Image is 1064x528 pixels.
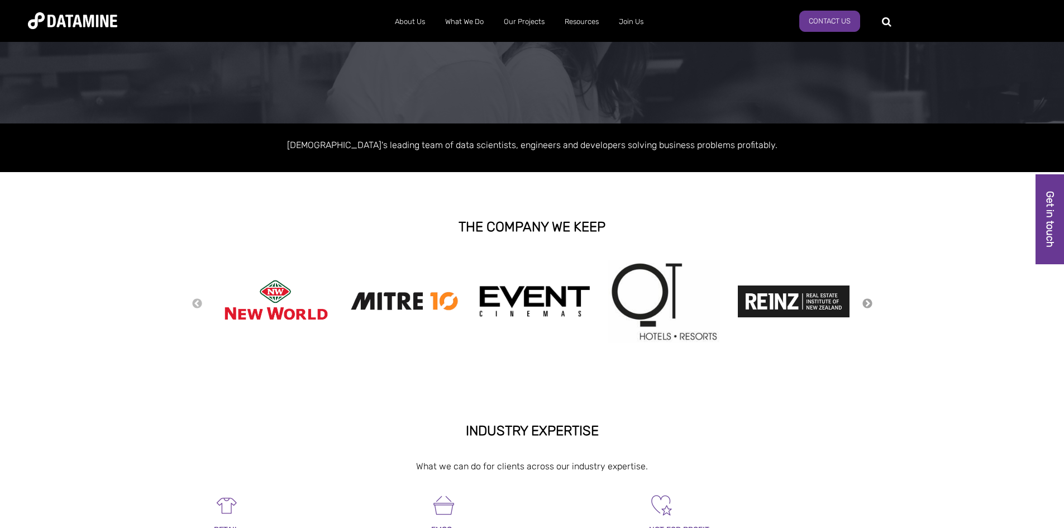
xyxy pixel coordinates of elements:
[466,423,599,439] strong: INDUSTRY EXPERTISE
[799,11,860,32] a: Contact Us
[479,286,590,318] img: event cinemas
[28,12,117,29] img: Datamine
[459,219,605,235] strong: THE COMPANY WE KEEP
[649,493,674,518] img: Not For Profit
[1036,174,1064,264] a: Get in touch
[416,461,648,472] span: What we can do for clients across our industry expertise.
[609,7,653,36] a: Join Us
[738,286,850,317] img: reinz
[349,288,461,314] img: Mitre 10
[214,493,239,518] img: Retail-1
[431,493,456,518] img: FMCG
[862,298,873,310] button: Next
[435,7,494,36] a: What We Do
[192,298,203,310] button: Previous
[220,274,331,329] img: New World
[385,7,435,36] a: About Us
[214,137,851,153] p: [DEMOGRAPHIC_DATA]'s leading team of data scientists, engineers and developers solving business p...
[555,7,609,36] a: Resources
[494,7,555,36] a: Our Projects
[608,260,720,344] img: qt hotels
